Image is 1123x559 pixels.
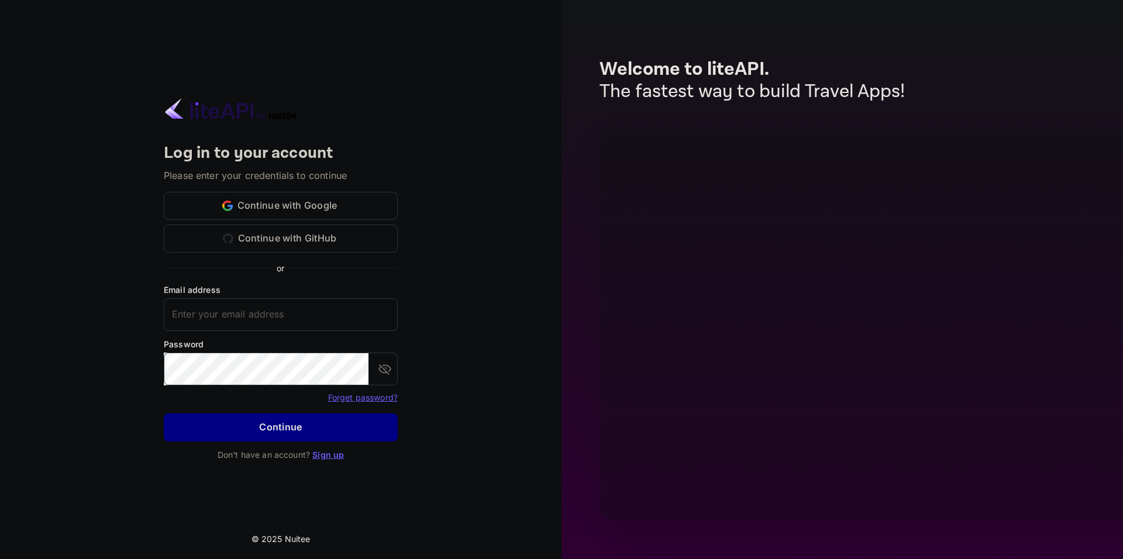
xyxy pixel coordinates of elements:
p: © 2025 Nuitee [252,533,311,545]
a: Sign up [312,450,344,460]
a: Forget password? [328,392,398,402]
p: Please enter your credentials to continue [164,168,398,182]
h4: Log in to your account [164,143,398,164]
label: Email address [164,284,398,296]
p: Welcome to liteAPI. [600,58,905,81]
button: Continue with GitHub [164,225,398,253]
button: Continue [164,413,398,441]
p: Don't have an account? [164,448,398,461]
a: Forget password? [328,391,398,403]
p: or [277,262,284,274]
button: toggle password visibility [373,357,397,381]
button: Continue with Google [164,192,398,220]
img: liteapi [164,98,298,121]
p: The fastest way to build Travel Apps! [600,81,905,103]
label: Password [164,338,398,350]
input: Enter your email address [164,298,398,331]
